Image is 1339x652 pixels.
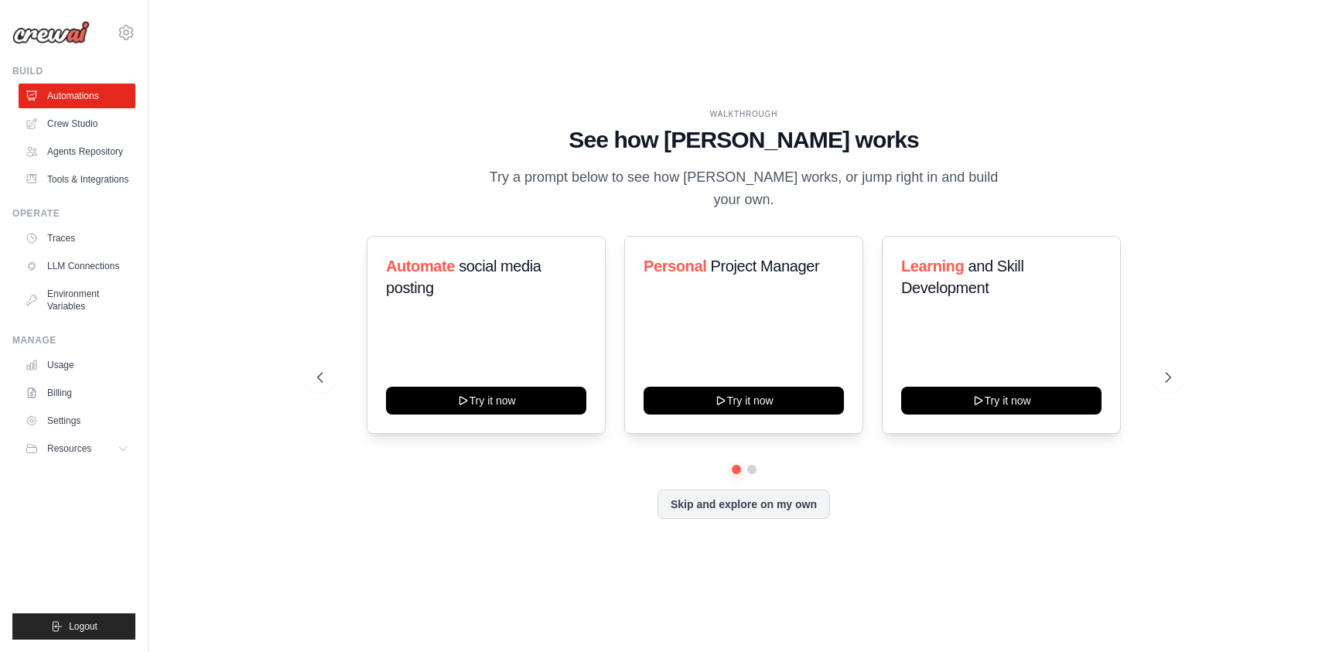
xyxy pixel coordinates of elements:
button: Try it now [386,387,586,415]
a: Crew Studio [19,111,135,136]
iframe: Chat Widget [1262,578,1339,652]
button: Try it now [644,387,844,415]
div: Operate [12,207,135,220]
a: Environment Variables [19,282,135,319]
button: Logout [12,613,135,640]
div: Build [12,65,135,77]
span: Project Manager [710,258,819,275]
a: Agents Repository [19,139,135,164]
a: Usage [19,353,135,377]
a: Settings [19,408,135,433]
a: Automations [19,84,135,108]
a: LLM Connections [19,254,135,278]
p: Try a prompt below to see how [PERSON_NAME] works, or jump right in and build your own. [484,166,1004,212]
span: Learning [901,258,964,275]
a: Traces [19,226,135,251]
span: social media posting [386,258,541,296]
h1: See how [PERSON_NAME] works [317,126,1171,154]
img: Logo [12,21,90,44]
span: Resources [47,442,91,455]
div: WALKTHROUGH [317,108,1171,120]
button: Resources [19,436,135,461]
div: Manage [12,334,135,346]
button: Try it now [901,387,1102,415]
button: Skip and explore on my own [658,490,830,519]
a: Billing [19,381,135,405]
span: Automate [386,258,455,275]
span: Personal [644,258,706,275]
a: Tools & Integrations [19,167,135,192]
span: Logout [69,620,97,633]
